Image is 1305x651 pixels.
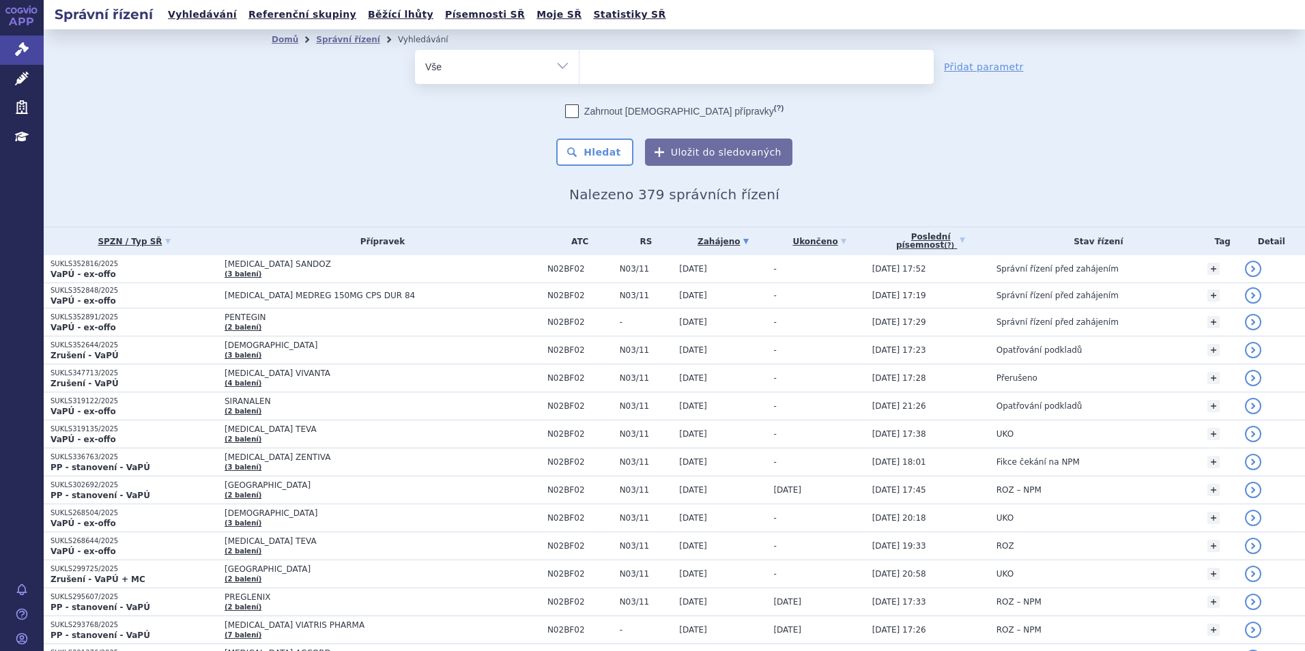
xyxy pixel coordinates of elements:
span: UKO [996,513,1014,523]
span: [MEDICAL_DATA] TEVA [225,536,541,546]
span: [MEDICAL_DATA] ZENTIVA [225,452,541,462]
span: N02BF02 [547,317,613,327]
strong: VaPÚ - ex-offo [51,519,116,528]
th: Přípravek [218,227,541,255]
span: [DATE] [773,597,801,607]
span: - [773,373,776,383]
span: [DATE] [679,625,707,635]
a: Správní řízení [316,35,380,44]
span: [DATE] [679,569,707,579]
span: [DATE] 17:19 [872,291,926,300]
a: + [1207,568,1220,580]
th: ATC [541,227,613,255]
th: Tag [1201,227,1238,255]
a: (3 balení) [225,270,261,278]
strong: Zrušení - VaPÚ [51,379,119,388]
strong: PP - stanovení - VaPÚ [51,463,150,472]
span: - [620,317,673,327]
strong: VaPÚ - ex-offo [51,407,116,416]
span: [DATE] 17:38 [872,429,926,439]
span: [DATE] [679,457,707,467]
span: ROZ – NPM [996,485,1042,495]
span: [DATE] 17:52 [872,264,926,274]
a: (4 balení) [225,379,261,387]
span: [DATE] 17:33 [872,597,926,607]
span: [DATE] [679,345,707,355]
span: [GEOGRAPHIC_DATA] [225,480,541,490]
a: + [1207,512,1220,524]
span: N03/11 [620,457,673,467]
strong: VaPÚ - ex-offo [51,270,116,279]
a: + [1207,400,1220,412]
span: N03/11 [620,291,673,300]
span: Nalezeno 379 správních řízení [569,186,779,203]
strong: PP - stanovení - VaPÚ [51,491,150,500]
span: - [773,401,776,411]
h2: Správní řízení [44,5,164,24]
a: (2 balení) [225,407,261,415]
span: [MEDICAL_DATA] VIATRIS PHARMA [225,620,541,630]
a: + [1207,316,1220,328]
span: [DATE] [773,485,801,495]
span: N03/11 [620,541,673,551]
p: SUKLS347713/2025 [51,368,218,378]
a: detail [1245,287,1261,304]
span: N03/11 [620,264,673,274]
span: [MEDICAL_DATA] SANDOZ [225,259,541,269]
span: N02BF02 [547,264,613,274]
a: (2 balení) [225,547,261,555]
a: detail [1245,510,1261,526]
a: detail [1245,538,1261,554]
a: detail [1245,482,1261,498]
span: N02BF02 [547,625,613,635]
a: (3 balení) [225,519,261,527]
a: + [1207,372,1220,384]
span: [DATE] [679,401,707,411]
span: [DEMOGRAPHIC_DATA] [225,508,541,518]
button: Uložit do sledovaných [645,139,792,166]
abbr: (?) [774,104,784,113]
strong: VaPÚ - ex-offo [51,296,116,306]
span: N02BF02 [547,513,613,523]
span: N03/11 [620,597,673,607]
span: UKO [996,429,1014,439]
a: + [1207,624,1220,636]
strong: Zrušení - VaPÚ + MC [51,575,145,584]
span: [DATE] [679,485,707,495]
span: [DATE] [679,597,707,607]
a: detail [1245,261,1261,277]
span: [DATE] [679,373,707,383]
span: [DATE] [679,264,707,274]
span: N02BF02 [547,373,613,383]
span: [MEDICAL_DATA] TEVA [225,424,541,434]
span: [DATE] 17:45 [872,485,926,495]
a: detail [1245,342,1261,358]
span: - [773,291,776,300]
span: [MEDICAL_DATA] VIVANTA [225,368,541,378]
a: detail [1245,454,1261,470]
strong: VaPÚ - ex-offo [51,323,116,332]
span: [DEMOGRAPHIC_DATA] [225,341,541,350]
span: - [773,345,776,355]
button: Hledat [556,139,633,166]
abbr: (?) [944,242,954,250]
a: Poslednípísemnost(?) [872,227,990,255]
a: detail [1245,622,1261,638]
p: SUKLS268504/2025 [51,508,218,518]
a: Ukončeno [773,232,865,251]
strong: PP - stanovení - VaPÚ [51,603,150,612]
strong: VaPÚ - ex-offo [51,435,116,444]
span: N02BF02 [547,457,613,467]
span: N02BF02 [547,291,613,300]
a: Statistiky SŘ [589,5,670,24]
strong: PP - stanovení - VaPÚ [51,631,150,640]
span: - [773,541,776,551]
span: ROZ [996,541,1014,551]
span: Fikce čekání na NPM [996,457,1080,467]
span: [DATE] 17:29 [872,317,926,327]
p: SUKLS293768/2025 [51,620,218,630]
span: [DATE] 20:58 [872,569,926,579]
a: Písemnosti SŘ [441,5,529,24]
span: Správní řízení před zahájením [996,291,1119,300]
span: N03/11 [620,569,673,579]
